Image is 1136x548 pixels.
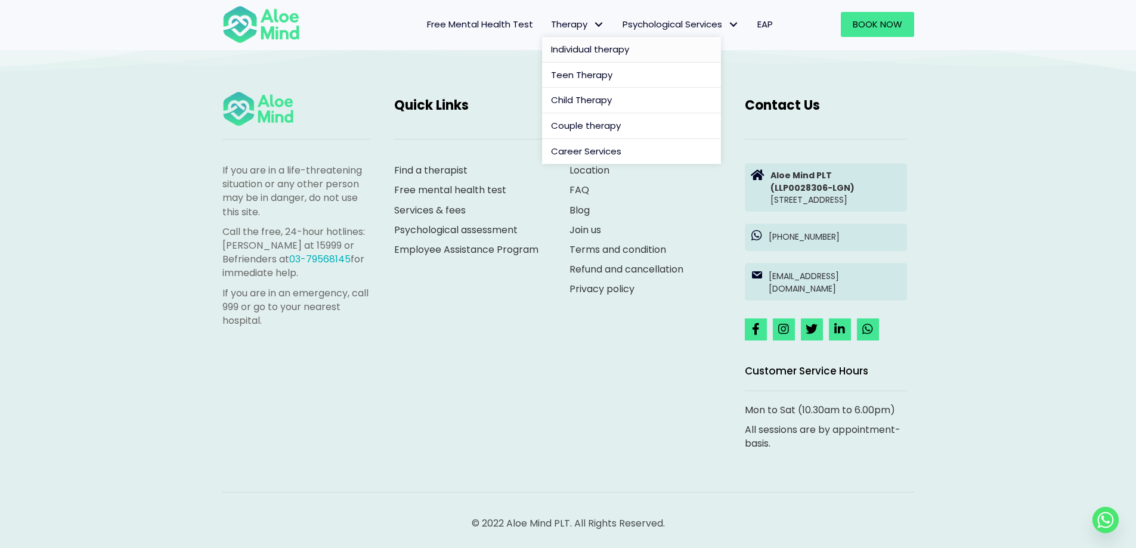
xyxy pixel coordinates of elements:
[757,18,773,30] span: EAP
[569,203,590,217] a: Blog
[394,96,469,114] span: Quick Links
[770,169,832,181] strong: Aloe Mind PLT
[745,96,820,114] span: Contact Us
[569,262,683,276] a: Refund and cancellation
[315,12,782,37] nav: Menu
[551,145,621,157] span: Career Services
[569,163,609,177] a: Location
[1092,507,1119,533] a: Whatsapp
[418,12,542,37] a: Free Mental Health Test
[569,243,666,256] a: Terms and condition
[394,163,468,177] a: Find a therapist
[769,270,901,295] p: [EMAIL_ADDRESS][DOMAIN_NAME]
[745,423,907,450] p: All sessions are by appointment-basis.
[745,224,907,251] a: [PHONE_NUMBER]
[551,69,612,81] span: Teen Therapy
[222,516,914,530] p: © 2022 Aloe Mind PLT. All Rights Reserved.
[427,18,533,30] span: Free Mental Health Test
[542,12,614,37] a: TherapyTherapy: submenu
[770,182,855,194] strong: (LLP0028306-LGN)
[394,243,538,256] a: Employee Assistance Program
[725,16,742,33] span: Psychological Services: submenu
[394,223,518,237] a: Psychological assessment
[569,223,601,237] a: Join us
[614,12,748,37] a: Psychological ServicesPsychological Services: submenu
[569,282,634,296] a: Privacy policy
[222,286,370,328] p: If you are in an emergency, call 999 or go to your nearest hospital.
[222,91,294,127] img: Aloe mind Logo
[222,163,370,219] p: If you are in a life-threatening situation or any other person may be in danger, do not use this ...
[542,37,721,63] a: Individual therapy
[569,183,589,197] a: FAQ
[590,16,608,33] span: Therapy: submenu
[551,119,621,132] span: Couple therapy
[542,88,721,113] a: Child Therapy
[770,169,901,206] p: [STREET_ADDRESS]
[289,252,351,266] a: 03-79568145
[394,203,466,217] a: Services & fees
[745,364,868,378] span: Customer Service Hours
[222,5,300,44] img: Aloe mind Logo
[222,225,370,280] p: Call the free, 24-hour hotlines: [PERSON_NAME] at 15999 or Befrienders at for immediate help.
[745,263,907,301] a: [EMAIL_ADDRESS][DOMAIN_NAME]
[745,163,907,212] a: Aloe Mind PLT(LLP0028306-LGN)[STREET_ADDRESS]
[394,183,506,197] a: Free mental health test
[542,113,721,139] a: Couple therapy
[551,18,605,30] span: Therapy
[853,18,902,30] span: Book Now
[769,231,901,243] p: [PHONE_NUMBER]
[623,18,739,30] span: Psychological Services
[542,139,721,164] a: Career Services
[841,12,914,37] a: Book Now
[745,403,907,417] p: Mon to Sat (10.30am to 6.00pm)
[551,94,612,106] span: Child Therapy
[542,63,721,88] a: Teen Therapy
[748,12,782,37] a: EAP
[551,43,629,55] span: Individual therapy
